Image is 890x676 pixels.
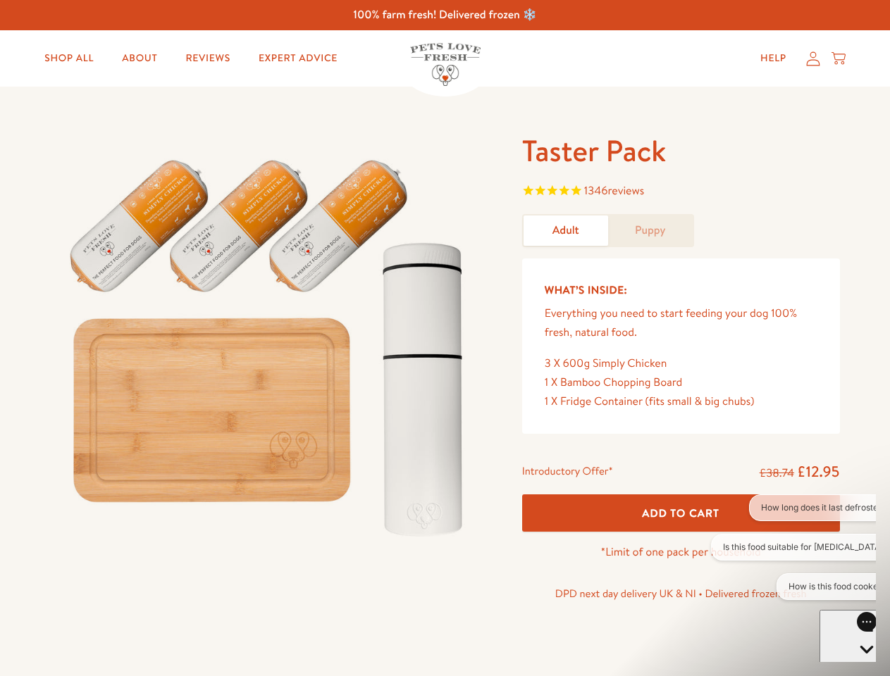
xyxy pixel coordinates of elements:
[7,39,195,66] button: Is this food suitable for [MEDICAL_DATA]?
[522,132,840,170] h1: Taster Pack
[545,354,817,373] div: 3 X 600g Simply Chicken
[760,465,794,481] s: £38.74
[524,215,608,246] a: Adult
[797,461,840,482] span: £12.95
[607,183,644,199] span: reviews
[704,494,876,613] iframe: Gorgias live chat conversation starters
[522,584,840,603] p: DPD next day delivery UK & NI • Delivered frozen fresh
[522,462,613,483] div: Introductory Offer*
[545,304,817,342] p: Everything you need to start feeding your dog 100% fresh, natural food.
[522,182,840,203] span: Rated 4.8 out of 5 stars 1346 reviews
[545,281,817,299] h5: What’s Inside:
[33,44,105,73] a: Shop All
[522,494,840,532] button: Add To Cart
[545,392,817,411] div: 1 X Fridge Container (fits small & big chubs)
[642,506,719,520] span: Add To Cart
[522,543,840,562] p: *Limit of one pack per household
[545,375,683,390] span: 1 X Bamboo Chopping Board
[410,43,481,86] img: Pets Love Fresh
[174,44,241,73] a: Reviews
[608,215,693,246] a: Puppy
[584,183,644,199] span: 1346 reviews
[820,610,876,662] iframe: Gorgias live chat messenger
[73,79,195,106] button: How is this food cooked?
[749,44,798,73] a: Help
[51,132,488,551] img: Taster Pack - Adult
[111,44,168,73] a: About
[247,44,349,73] a: Expert Advice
